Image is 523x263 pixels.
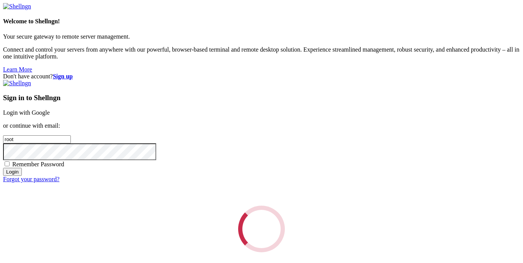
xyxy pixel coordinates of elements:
[3,176,59,182] a: Forgot your password?
[5,161,10,166] input: Remember Password
[3,66,32,73] a: Learn More
[53,73,73,80] a: Sign up
[3,33,520,40] p: Your secure gateway to remote server management.
[3,18,520,25] h4: Welcome to Shellngn!
[3,168,22,176] input: Login
[3,80,31,87] img: Shellngn
[3,122,520,129] p: or continue with email:
[3,46,520,60] p: Connect and control your servers from anywhere with our powerful, browser-based terminal and remo...
[229,196,294,261] div: Loading...
[3,135,71,143] input: Email address
[3,73,520,80] div: Don't have account?
[3,94,520,102] h3: Sign in to Shellngn
[3,3,31,10] img: Shellngn
[12,161,64,167] span: Remember Password
[3,109,50,116] a: Login with Google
